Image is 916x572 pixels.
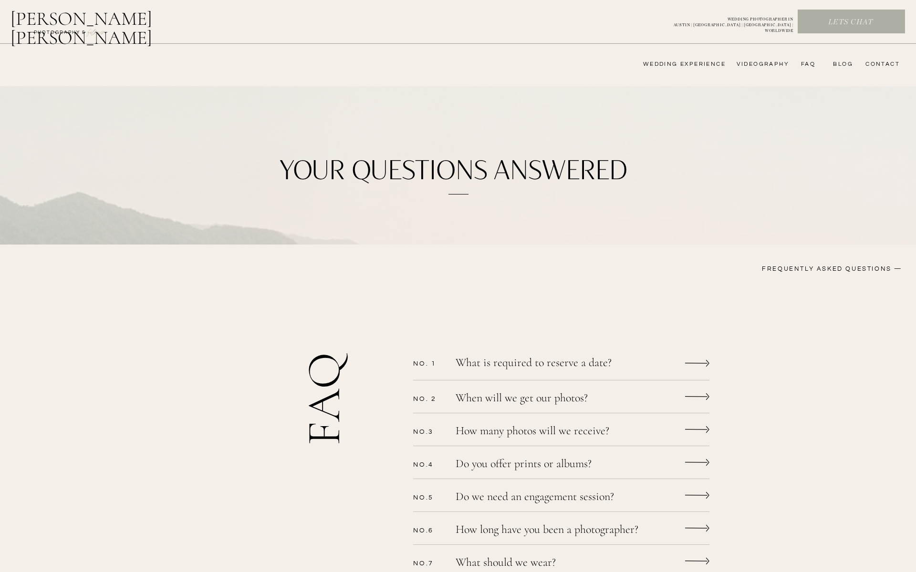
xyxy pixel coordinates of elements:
[456,357,642,371] a: What is required to reserve a date?
[413,395,444,402] p: No. 2
[658,17,793,27] p: WEDDING PHOTOGRAPHER IN AUSTIN | [GEOGRAPHIC_DATA] | [GEOGRAPHIC_DATA] | WORLDWIDE
[798,17,903,28] a: Lets chat
[734,61,789,68] a: videography
[29,29,91,41] a: photography &
[413,493,444,501] p: No.5
[796,61,815,68] a: FAQ
[456,425,642,439] a: How many photos will we receive?
[301,271,359,445] h2: FAQ
[630,61,726,68] a: wedding experience
[78,26,114,37] a: FILMs
[272,156,635,187] h1: your questions answered
[413,460,444,468] p: No.4
[658,17,793,27] a: WEDDING PHOTOGRAPHER INAUSTIN | [GEOGRAPHIC_DATA] | [GEOGRAPHIC_DATA] | WORLDWIDE
[456,392,642,406] a: When will we get our photos?
[413,359,444,367] p: No. 1
[456,524,674,538] a: How long have you been a photographer?
[413,428,444,435] p: No.3
[456,491,642,505] a: Do we need an engagement session?
[413,559,444,567] p: No.7
[863,61,900,68] a: CONTACT
[413,526,444,534] p: No.6
[10,9,202,32] a: [PERSON_NAME] [PERSON_NAME]
[830,61,853,68] a: bLog
[456,557,642,571] a: What should we wear?
[693,265,902,276] h3: FREQUENTLY ASKED QUESTIONS —
[456,458,642,472] a: Do you offer prints or albums?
